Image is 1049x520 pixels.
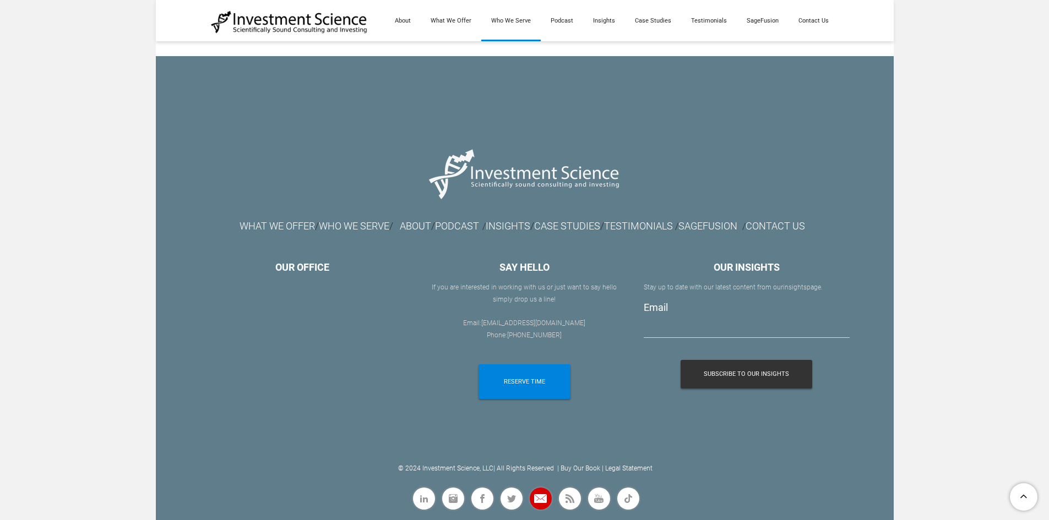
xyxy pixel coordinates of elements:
[432,283,617,303] font: If you are interested in working with us or ​just want to say hello simply drop us a line!
[678,220,737,232] font: SAGEFUSION
[486,220,530,232] a: INSIGHTS
[435,220,479,232] font: PODCAST
[398,464,493,472] a: © 2024 Investment Science, LLC
[400,220,431,232] a: ABOUT
[319,220,389,232] font: WHO WE SERVE
[499,486,524,511] a: Twitter
[704,360,789,388] span: Subscribe To Our Insights
[315,220,319,232] font: /
[746,220,805,232] a: CONTACT US
[644,283,823,291] font: Stay up to date with our latest content from our page.
[211,10,368,34] img: Investment Science | NYC Consulting Services
[441,486,466,511] a: Instagram
[557,486,583,511] a: Rss
[479,364,570,399] a: RESERVE TIME
[482,221,486,232] font: /
[493,464,495,472] a: |
[481,319,585,327] a: [EMAIL_ADDRESS][DOMAIN_NAME]
[504,364,545,399] span: RESERVE TIME
[644,302,668,313] label: Email
[499,261,550,273] font: SAY HELLO
[675,221,678,232] font: /
[616,486,641,511] a: Flickr
[605,464,653,472] a: Legal Statement
[240,223,315,231] a: WHAT WE OFFER
[528,486,553,511] a: Mail
[240,220,315,232] font: WHAT WE OFFER
[389,220,393,232] font: /
[400,220,435,232] font: /
[534,220,675,232] font: /
[783,283,807,291] a: insights
[678,223,737,231] a: SAGEFUSION
[497,464,554,472] a: All Rights Reserved
[604,220,673,232] a: TESTIMONIALS
[435,223,479,231] a: PODCAST
[602,464,604,472] a: |
[463,319,585,339] font: Email: Phone:
[507,331,562,339] font: [PHONE_NUMBER]
[557,464,559,472] a: |
[319,223,389,231] a: WHO WE SERVE
[411,486,437,511] a: Linkedin
[423,139,626,209] img: Picture
[275,261,329,273] font: OUR OFFICE
[534,220,600,232] a: CASE STUDIES
[507,331,562,339] a: [PHONE_NUMBER]​
[1005,479,1043,514] a: To Top
[586,486,612,511] a: Youtube
[561,464,600,472] a: Buy Our Book
[470,486,495,511] a: Facebook
[714,261,780,273] font: OUR INSIGHTS
[486,220,534,232] font: /
[742,221,746,232] font: /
